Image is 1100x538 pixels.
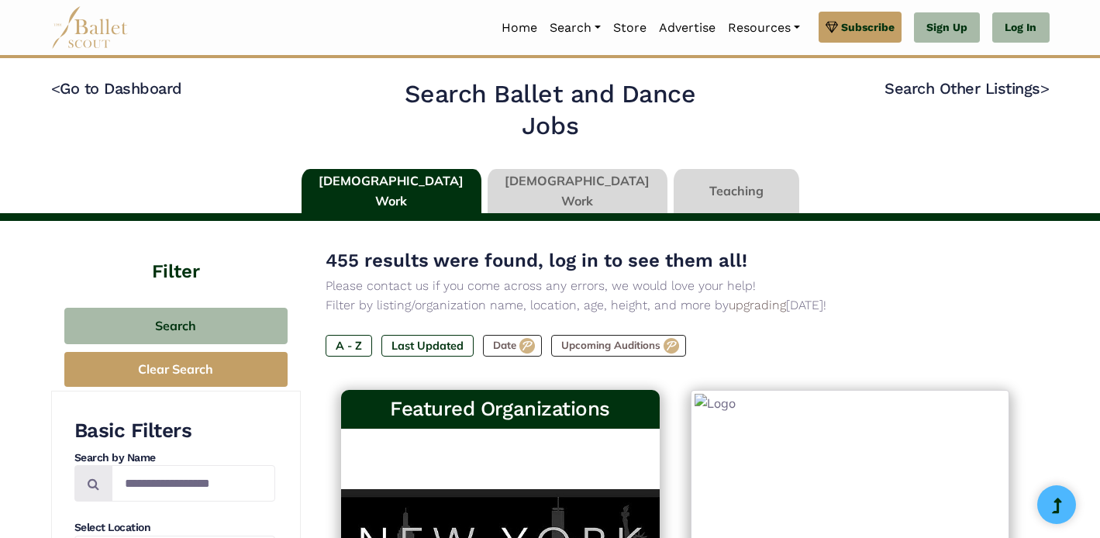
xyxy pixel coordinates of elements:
[326,250,747,271] span: 455 results were found, log in to see them all!
[1040,78,1050,98] code: >
[729,298,786,312] a: upgrading
[51,78,60,98] code: <
[64,352,288,387] button: Clear Search
[671,169,802,214] li: Teaching
[51,79,182,98] a: <Go to Dashboard
[495,12,543,44] a: Home
[381,335,474,357] label: Last Updated
[543,12,607,44] a: Search
[112,465,275,502] input: Search by names...
[653,12,722,44] a: Advertise
[64,308,288,344] button: Search
[51,221,301,285] h4: Filter
[74,520,275,536] h4: Select Location
[551,335,686,357] label: Upcoming Auditions
[326,295,1025,316] p: Filter by listing/organization name, location, age, height, and more by [DATE]!
[992,12,1049,43] a: Log In
[914,12,980,43] a: Sign Up
[326,276,1025,296] p: Please contact us if you come across any errors, we would love your help!
[74,450,275,466] h4: Search by Name
[298,169,484,214] li: [DEMOGRAPHIC_DATA] Work
[353,396,647,422] h3: Featured Organizations
[484,169,671,214] li: [DEMOGRAPHIC_DATA] Work
[819,12,902,43] a: Subscribe
[884,79,1049,98] a: Search Other Listings>
[722,12,806,44] a: Resources
[841,19,895,36] span: Subscribe
[826,19,838,36] img: gem.svg
[483,335,542,357] label: Date
[375,78,725,143] h2: Search Ballet and Dance Jobs
[607,12,653,44] a: Store
[74,418,275,444] h3: Basic Filters
[326,335,372,357] label: A - Z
